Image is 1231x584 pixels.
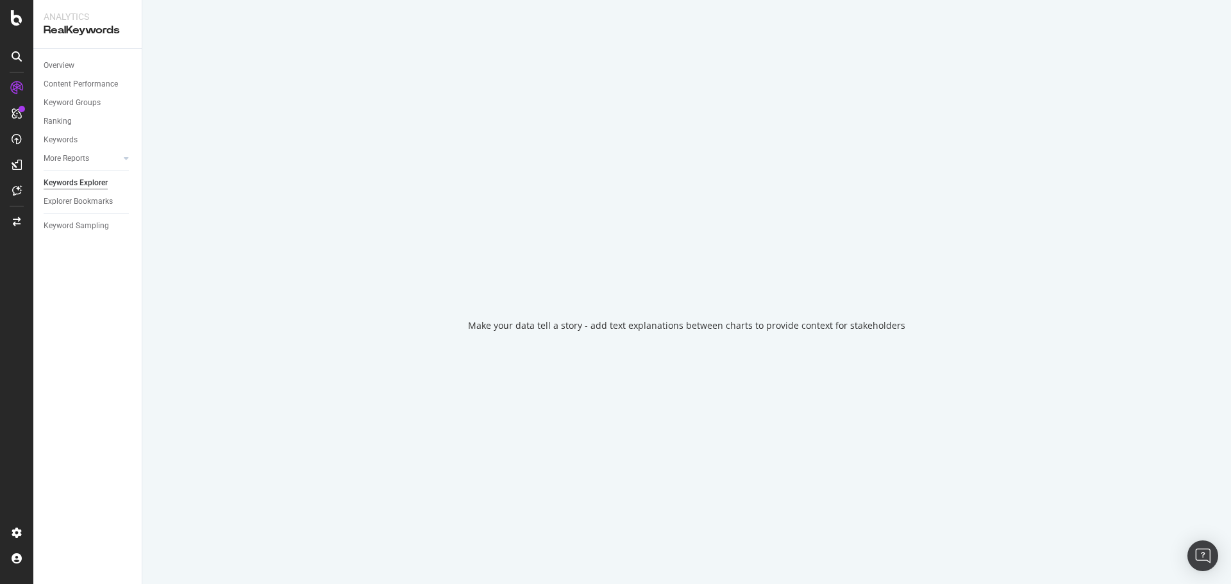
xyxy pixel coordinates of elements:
[44,115,72,128] div: Ranking
[44,219,133,233] a: Keyword Sampling
[44,133,78,147] div: Keywords
[641,253,733,299] div: animation
[44,195,113,208] div: Explorer Bookmarks
[44,176,133,190] a: Keywords Explorer
[44,96,133,110] a: Keyword Groups
[44,133,133,147] a: Keywords
[44,10,131,23] div: Analytics
[44,195,133,208] a: Explorer Bookmarks
[44,96,101,110] div: Keyword Groups
[44,59,133,72] a: Overview
[44,219,109,233] div: Keyword Sampling
[44,78,118,91] div: Content Performance
[468,319,905,332] div: Make your data tell a story - add text explanations between charts to provide context for stakeho...
[44,176,108,190] div: Keywords Explorer
[44,115,133,128] a: Ranking
[44,59,74,72] div: Overview
[44,152,89,165] div: More Reports
[44,23,131,38] div: RealKeywords
[1187,540,1218,571] div: Open Intercom Messenger
[44,78,133,91] a: Content Performance
[44,152,120,165] a: More Reports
